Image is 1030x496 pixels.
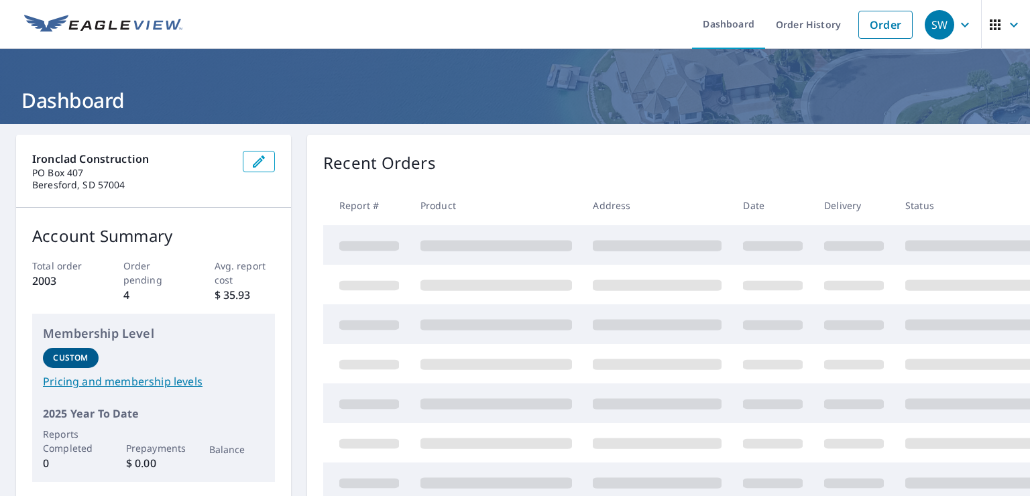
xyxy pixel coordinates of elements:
[126,441,182,455] p: Prepayments
[410,186,583,225] th: Product
[732,186,813,225] th: Date
[123,287,184,303] p: 4
[123,259,184,287] p: Order pending
[925,10,954,40] div: SW
[32,273,93,289] p: 2003
[215,259,276,287] p: Avg. report cost
[16,86,1014,114] h1: Dashboard
[32,259,93,273] p: Total order
[53,352,88,364] p: Custom
[209,442,265,456] p: Balance
[323,186,410,225] th: Report #
[43,427,99,455] p: Reports Completed
[43,455,99,471] p: 0
[32,179,232,191] p: Beresford, SD 57004
[126,455,182,471] p: $ 0.00
[43,324,264,343] p: Membership Level
[32,167,232,179] p: PO Box 407
[43,373,264,389] a: Pricing and membership levels
[43,406,264,422] p: 2025 Year To Date
[582,186,732,225] th: Address
[24,15,182,35] img: EV Logo
[215,287,276,303] p: $ 35.93
[858,11,913,39] a: Order
[813,186,895,225] th: Delivery
[32,224,275,248] p: Account Summary
[32,151,232,167] p: ironclad construction
[323,151,436,175] p: Recent Orders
